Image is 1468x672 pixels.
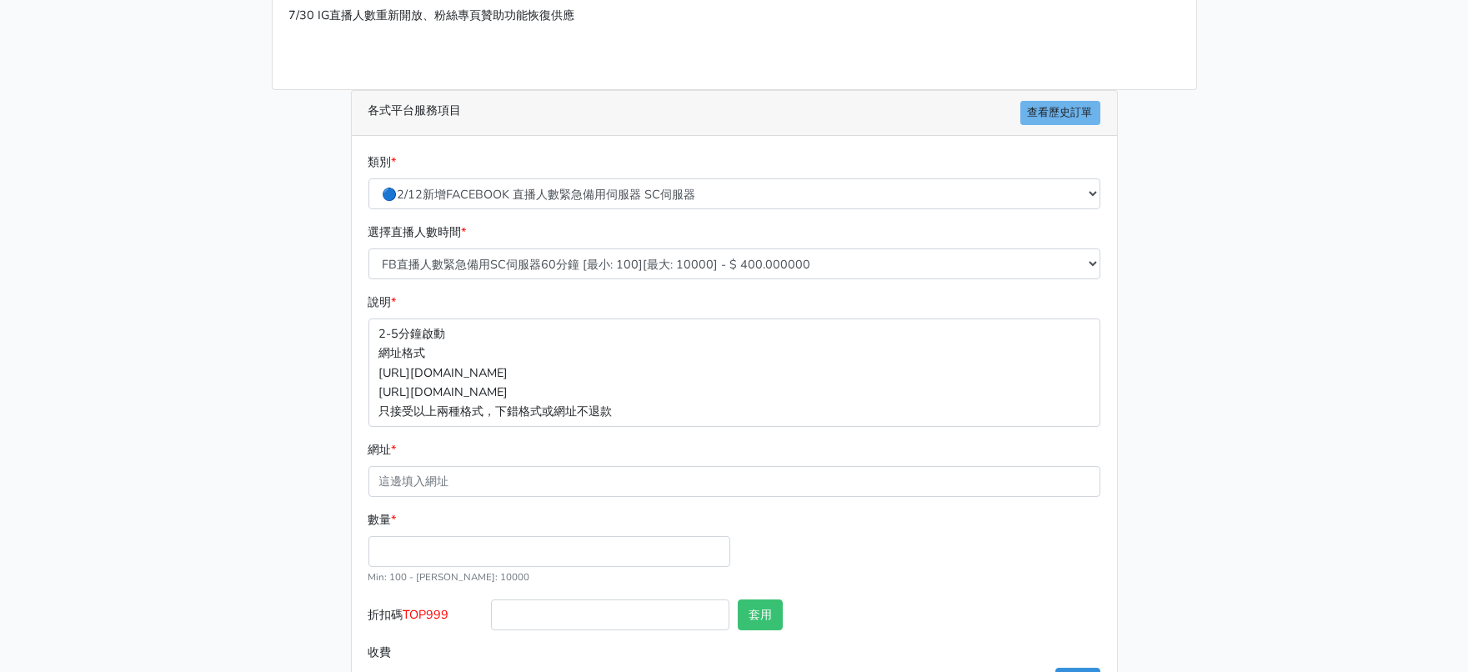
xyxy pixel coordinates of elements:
button: 套用 [738,599,783,630]
label: 數量 [368,510,397,529]
label: 折扣碼 [364,599,488,637]
label: 說明 [368,293,397,312]
small: Min: 100 - [PERSON_NAME]: 10000 [368,570,530,584]
label: 類別 [368,153,397,172]
p: 2-5分鐘啟動 網址格式 [URL][DOMAIN_NAME] [URL][DOMAIN_NAME] 只接受以上兩種格式，下錯格式或網址不退款 [368,318,1100,426]
input: 這邊填入網址 [368,466,1100,497]
span: TOP999 [403,606,449,623]
div: 各式平台服務項目 [352,91,1117,136]
label: 選擇直播人數時間 [368,223,467,242]
a: 查看歷史訂單 [1020,101,1100,125]
label: 網址 [368,440,397,459]
p: 7/30 IG直播人數重新開放、粉絲專頁贊助功能恢復供應 [289,6,1180,25]
label: 收費 [364,637,488,668]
